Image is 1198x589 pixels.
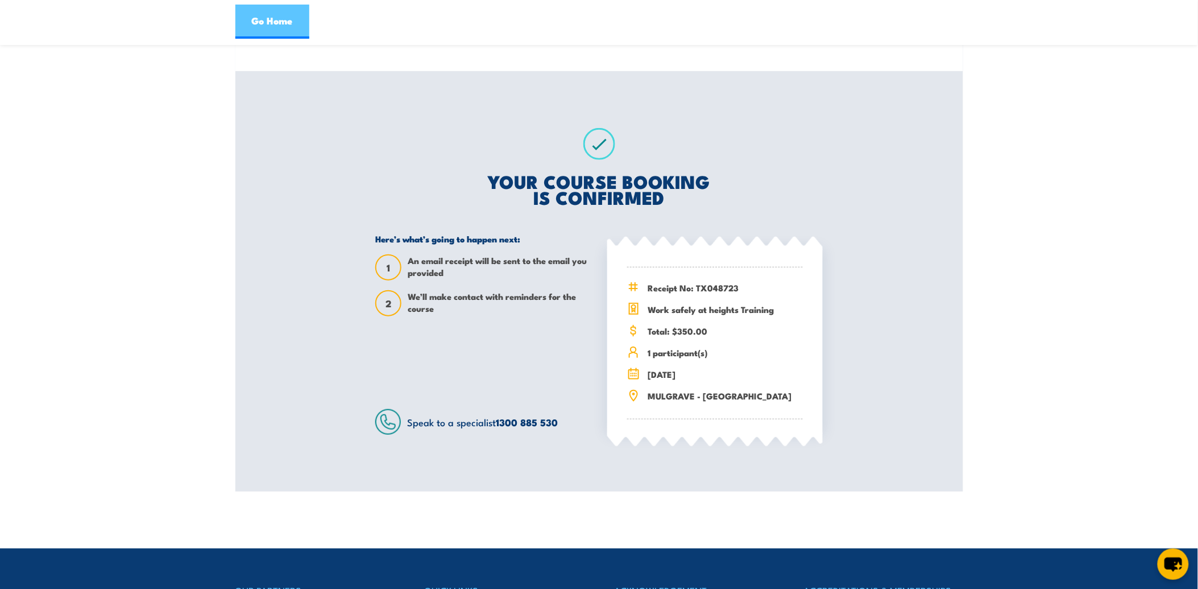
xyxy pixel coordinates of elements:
span: 1 participant(s) [648,346,803,359]
span: Work safely at heights Training [648,303,803,316]
h2: YOUR COURSE BOOKING IS CONFIRMED [375,173,823,205]
h5: Here’s what’s going to happen next: [375,233,591,244]
a: 1300 885 530 [496,415,558,430]
span: 2 [376,298,400,310]
button: chat-button [1158,549,1189,580]
span: MULGRAVE - [GEOGRAPHIC_DATA] [648,389,803,402]
a: Go Home [235,5,309,39]
span: [DATE] [648,368,803,381]
span: An email receipt will be sent to the email you provided [408,254,591,281]
span: Total: $350.00 [648,324,803,337]
span: 1 [376,262,400,274]
span: Receipt No: TX048723 [648,281,803,294]
span: Speak to a specialist [407,415,558,429]
span: We’ll make contact with reminders for the course [408,290,591,316]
